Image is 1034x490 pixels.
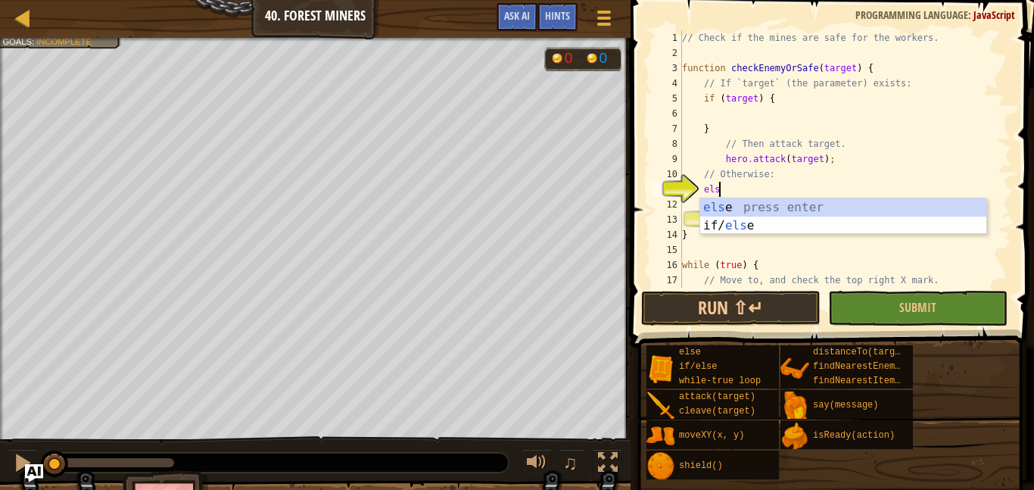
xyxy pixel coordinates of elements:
span: distanceTo(target) [813,347,911,357]
div: 10 [652,167,682,182]
span: Programming language [855,8,968,22]
span: : [968,8,973,22]
span: shield() [679,460,723,471]
div: 18 [652,288,682,303]
span: while-true loop [679,376,761,386]
div: 7 [652,121,682,136]
div: 13 [652,212,682,227]
span: findNearestEnemy() [813,361,911,372]
button: Toggle fullscreen [593,449,623,480]
span: cleave(target) [679,406,755,417]
span: Hints [545,8,570,23]
div: 6 [652,106,682,121]
img: portrait.png [646,452,675,481]
img: portrait.png [646,422,675,451]
div: 4 [652,76,682,91]
div: 8 [652,136,682,151]
span: if/else [679,361,717,372]
img: portrait.png [780,422,809,451]
span: attack(target) [679,392,755,402]
div: 16 [652,257,682,273]
div: 15 [652,242,682,257]
div: 9 [652,151,682,167]
button: Ask AI [25,464,43,482]
button: Submit [828,291,1008,326]
div: 2 [652,45,682,61]
span: ♫ [562,451,578,474]
button: Ask AI [497,3,537,31]
span: isReady(action) [813,430,895,441]
img: portrait.png [780,354,809,383]
span: Ask AI [504,8,530,23]
span: findNearestItem() [813,376,905,386]
div: 17 [652,273,682,288]
button: ♫ [559,449,585,480]
div: 12 [652,197,682,212]
button: Ctrl + P: Pause [8,449,38,480]
div: Team 'humans' has 0 gold. Team 'ogres' has 0 gold. [544,47,621,71]
div: 0 [599,51,614,65]
div: 0 [565,51,580,65]
span: moveXY(x, y) [679,430,744,441]
span: Submit [899,299,936,316]
button: Show game menu [585,3,623,39]
img: portrait.png [646,354,675,383]
div: 11 [652,182,682,197]
span: JavaScript [973,8,1015,22]
button: Adjust volume [522,449,552,480]
button: Run ⇧↵ [641,291,821,326]
div: 5 [652,91,682,106]
img: portrait.png [646,392,675,420]
span: say(message) [813,400,878,410]
span: else [679,347,701,357]
img: portrait.png [780,392,809,420]
div: 14 [652,227,682,242]
div: 1 [652,30,682,45]
div: 3 [652,61,682,76]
